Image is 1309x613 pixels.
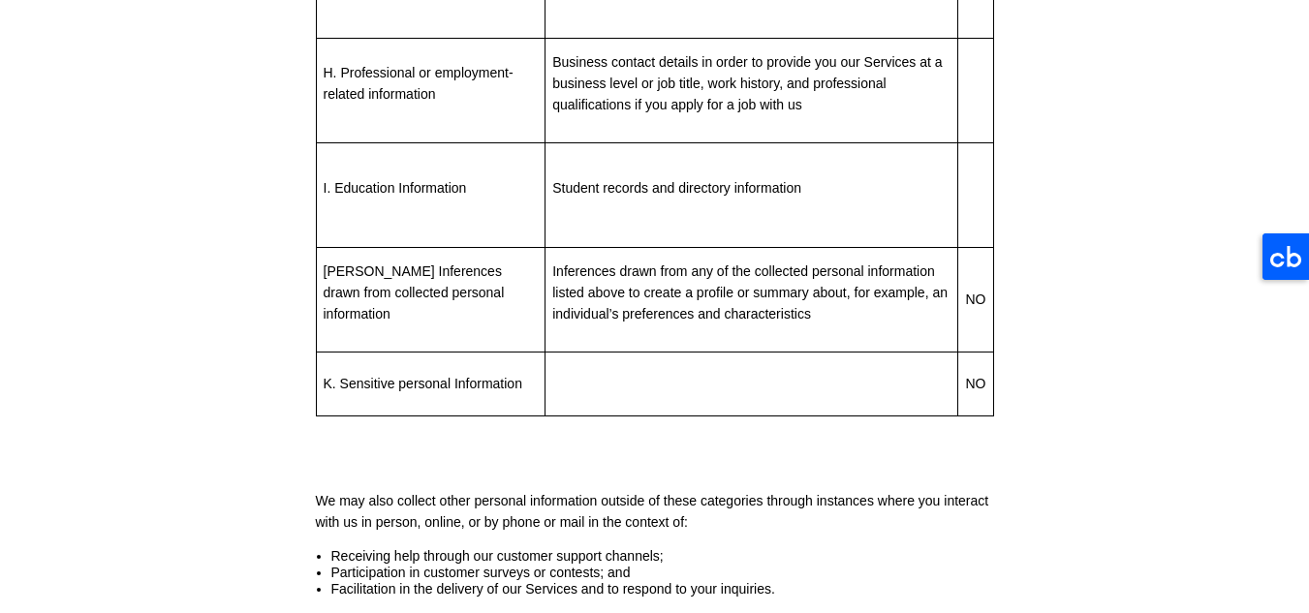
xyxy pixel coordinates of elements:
span: NO [965,291,985,307]
div: NO [965,376,985,392]
li: Facilitation in the delivery of our Services and to respond to your inquiries. [331,581,981,598]
span: I. Education Information [324,180,467,196]
span: K. Sensitive personal Information [324,376,522,391]
li: Participation in customer surveys or contests; and [331,565,981,581]
span: H. Professional or employment-related information [324,65,514,102]
span: We may also collect other personal information outside of these categories through instances wher... [316,493,989,530]
span: Student records and directory information [552,180,801,196]
span: Business contact details in order to provide you our Services at a business level or job title, w... [552,54,942,112]
span: [PERSON_NAME] Inferences drawn from collected personal information [324,263,505,322]
li: Receiving help through our customer support channels; [331,548,981,565]
span: Inferences drawn from any of the collected personal information listed above to create a profile ... [552,263,948,322]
